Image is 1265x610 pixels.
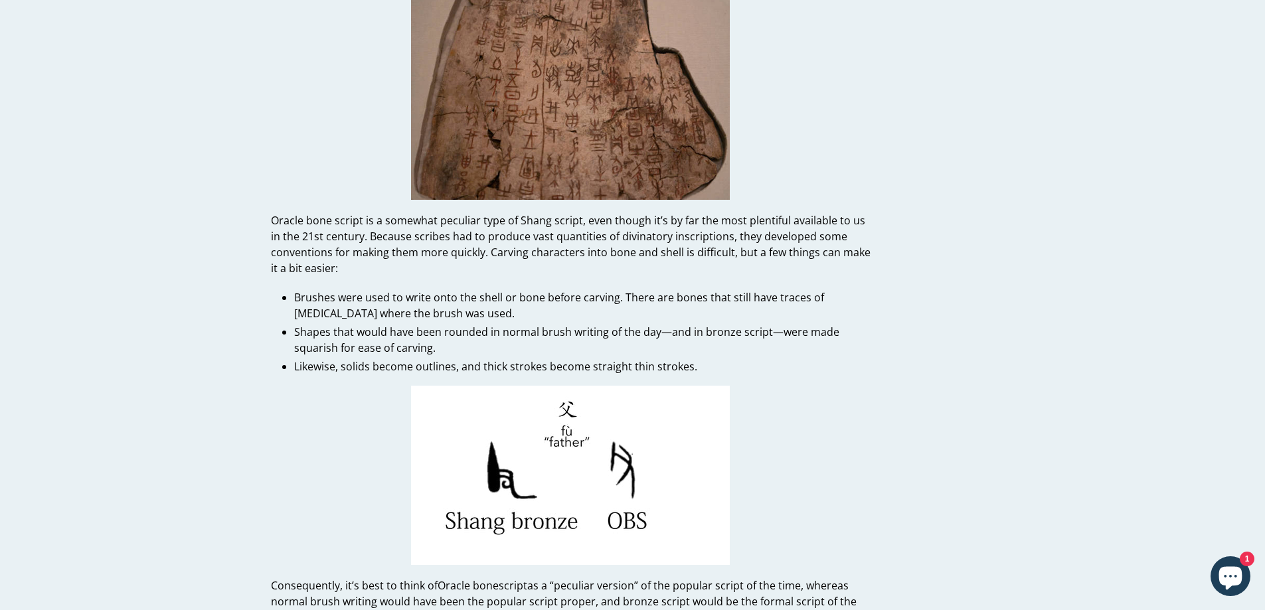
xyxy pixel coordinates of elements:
img: shange bronze and oracle bone script comparison [411,386,730,565]
p: Oracle bone script is a somewhat peculiar type of Shang script, even though it’s by far the most ... [271,212,871,276]
span: Consequently, it’s best to think of [271,578,438,593]
span: script [499,578,527,593]
span: Oracle bone [438,578,499,593]
inbox-online-store-chat: Shopify online store chat [1207,556,1254,599]
span: Likewise, solids become outlines, and thick strokes become straight thin strokes. [294,359,697,374]
span: Shapes that would have been rounded in normal brush writing of the day—and in bronze script—were ... [294,325,839,355]
span: Brushes were used to write onto the shell or bone before carving. There are bones that still have... [294,290,824,321]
